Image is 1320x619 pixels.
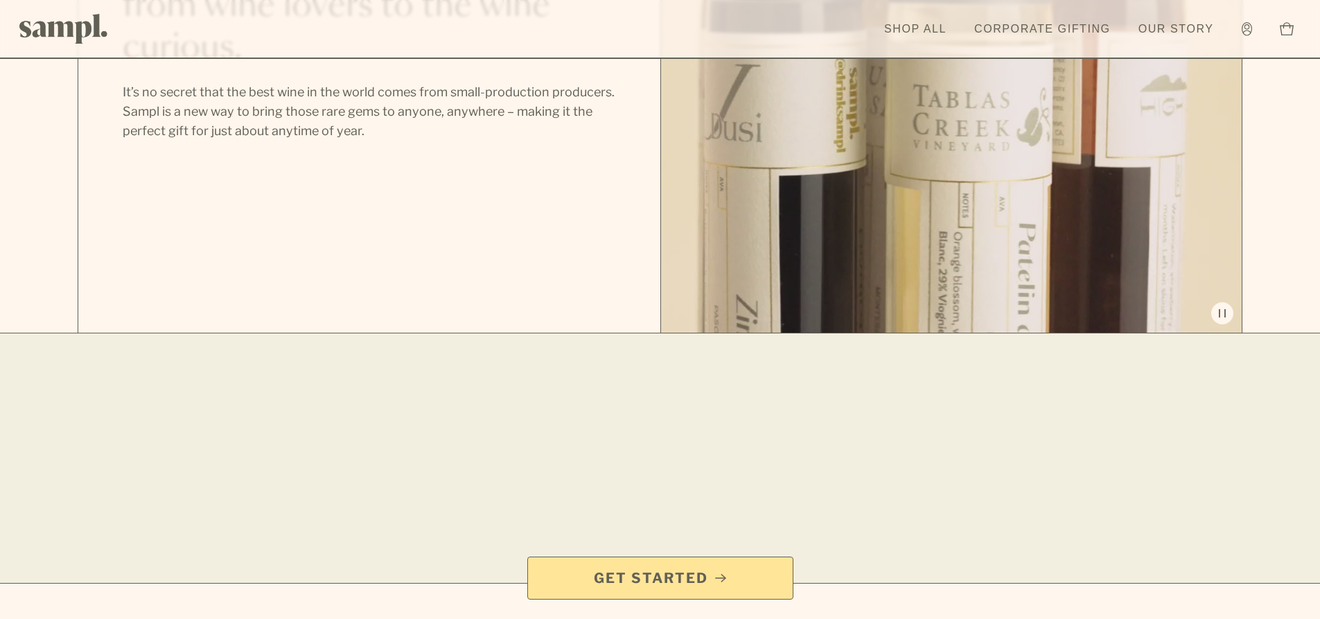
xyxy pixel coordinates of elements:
[1132,14,1221,44] a: Our Story
[123,82,616,141] p: It’s no secret that the best wine in the world comes from small-production producers. Sampl is a ...
[967,14,1118,44] a: Corporate Gifting
[594,568,708,588] span: Get Started
[527,557,793,600] a: Get Started
[877,14,953,44] a: Shop All
[19,14,108,44] img: Sampl logo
